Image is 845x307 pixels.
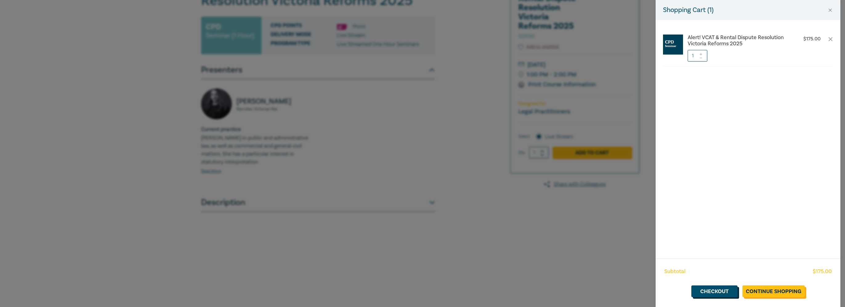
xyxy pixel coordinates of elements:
[663,35,683,55] img: CPD%20Seminar.jpg
[803,36,821,42] p: $ 175.00
[688,50,707,62] input: 1
[688,35,790,47] a: Alert! VCAT & Rental Dispute Resolution Victoria Reforms 2025
[663,5,714,15] h5: Shopping Cart ( 1 )
[813,268,832,276] span: $ 175.00
[827,7,833,13] button: Close
[742,285,805,297] a: Continue Shopping
[691,285,738,297] a: Checkout
[664,268,685,276] span: Subtotal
